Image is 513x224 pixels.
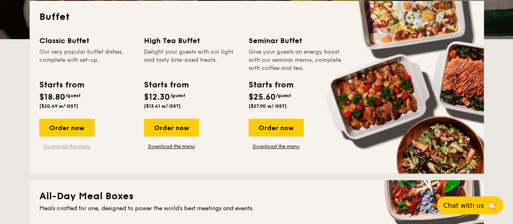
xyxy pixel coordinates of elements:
h2: All-Day Meal Boxes [39,190,474,203]
span: /guest [276,93,291,98]
span: 🦙 [487,201,497,210]
span: Chat with us [443,202,484,209]
span: ($13.41 w/ GST) [144,103,181,109]
div: Starts from [144,79,188,91]
span: ($27.90 w/ GST) [249,103,287,109]
div: Order now [39,119,94,137]
a: Download the menu [249,143,304,150]
div: Our very popular buffet dishes, complete with set-up. [39,48,134,72]
div: Order now [144,119,199,137]
a: Download the menu [144,143,199,150]
span: ($20.49 w/ GST) [39,103,78,109]
div: Meals crafted for one, designed to power the world's best meetings and events. [39,204,474,213]
div: Seminar Buffet [249,35,343,46]
span: /guest [65,93,81,98]
span: $25.60 [249,92,276,102]
a: Download the menu [39,143,94,150]
div: Starts from [249,79,293,91]
h2: Buffet [39,11,474,24]
span: $18.80 [39,92,65,102]
div: Starts from [39,79,84,91]
span: /guest [170,93,185,98]
div: Give your guests an energy boost with our seminar menus, complete with coffee and tea. [249,48,343,72]
span: $12.30 [144,92,170,102]
div: Classic Buffet [39,35,134,46]
div: Delight your guests with our light and tasty bite-sized treats. [144,48,239,72]
button: Chat with us🦙 [437,196,503,214]
div: Order now [249,119,304,137]
div: High Tea Buffet [144,35,239,46]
